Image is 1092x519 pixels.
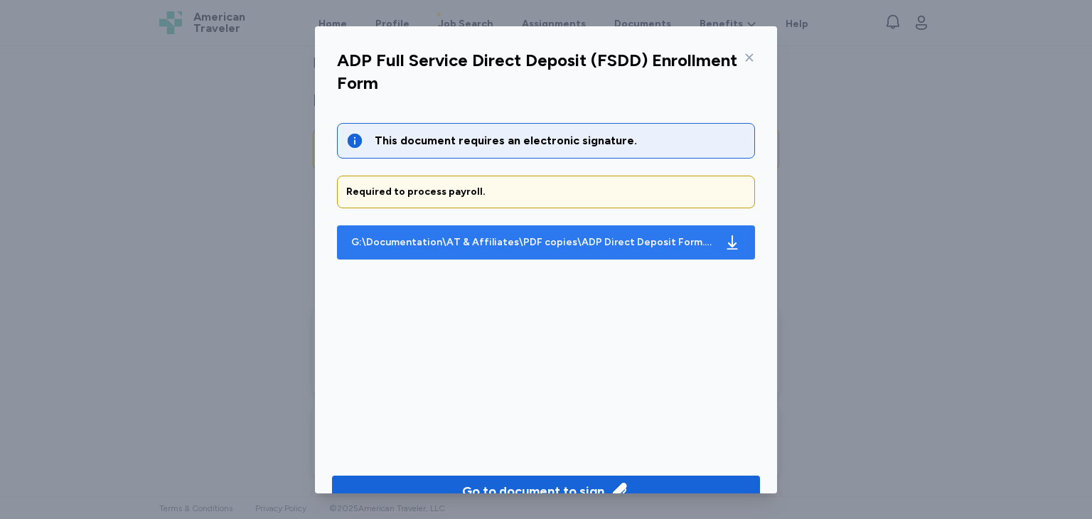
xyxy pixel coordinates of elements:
div: This document requires an electronic signature. [375,132,746,149]
div: G:\Documentation\AT & Affiliates\PDF copies\ADP Direct Deposit Form.pdf [351,235,712,250]
div: ADP Full Service Direct Deposit (FSDD) Enrollment Form [337,49,738,95]
button: G:\Documentation\AT & Affiliates\PDF copies\ADP Direct Deposit Form.pdf [337,225,755,259]
div: Required to process payroll. [346,185,746,199]
button: Go to document to sign [332,476,760,507]
div: Go to document to sign [462,481,604,501]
